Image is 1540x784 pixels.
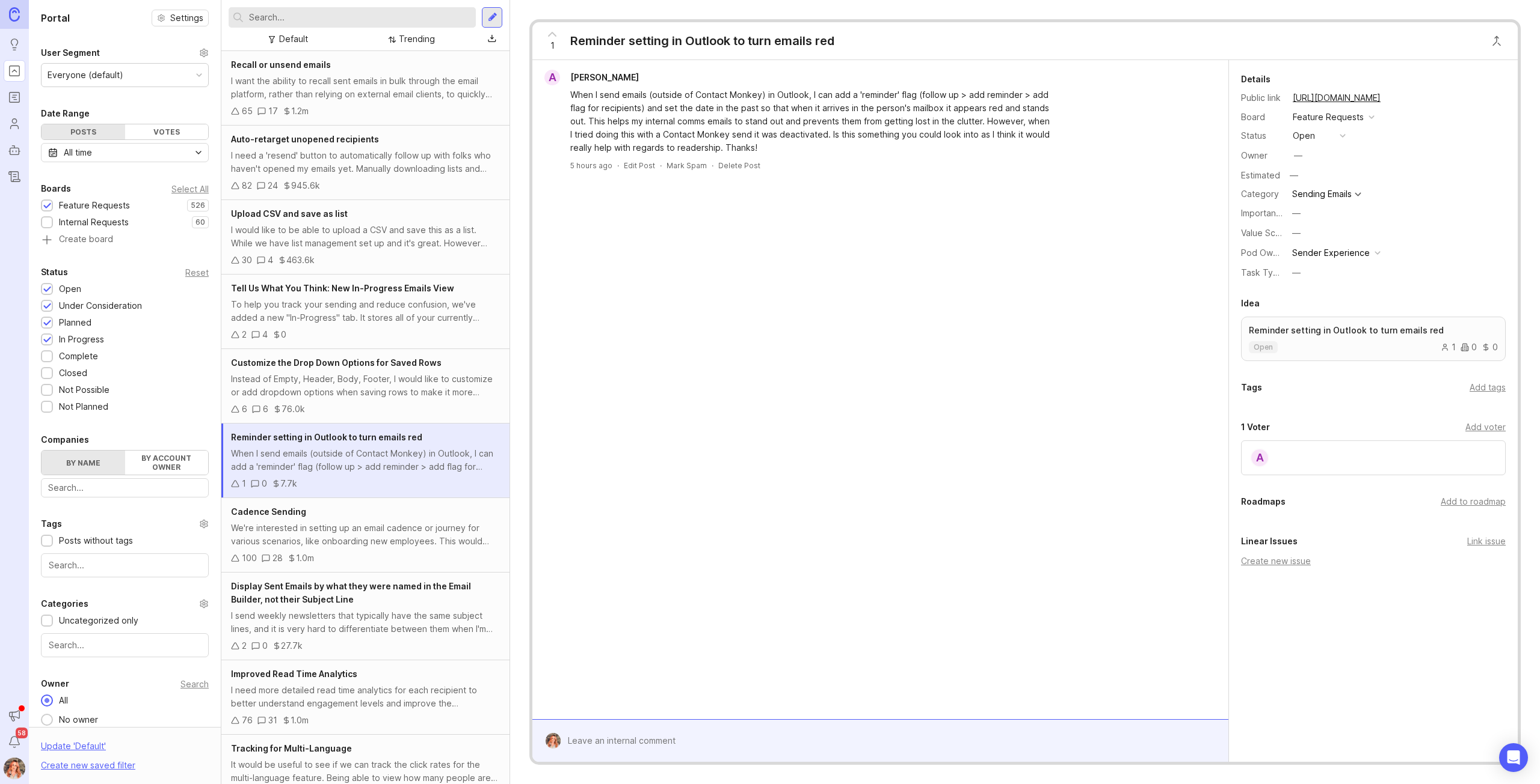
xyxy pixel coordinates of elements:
[41,676,69,691] div: Owner
[41,181,71,196] div: Boards
[4,87,25,108] a: Roadmaps
[231,149,500,175] div: I need a 'resend' button to automatically follow up with folks who haven't opened my emails yet. ...
[282,403,305,416] div: 76.0k
[544,70,560,85] div: A
[279,32,308,46] div: Default
[281,328,286,341] div: 0
[231,134,379,144] span: Auto-retarget unopened recipients
[273,552,283,565] div: 28
[624,160,655,171] div: Edit Post
[242,714,253,727] div: 76
[1241,171,1280,180] div: Estimated
[231,283,454,293] span: Tell Us What You Think: New In-Progress Emails View
[231,684,500,710] div: I need more detailed read time analytics for each recipient to better understand engagement level...
[1241,187,1283,201] div: Category
[41,433,89,447] div: Companies
[550,39,555,52] span: 1
[1241,555,1506,568] div: Create new issue
[221,424,510,498] a: Reminder setting in Outlook to turn emails redWhen I send emails (outside of Contact Monkey) in O...
[59,614,138,627] div: Uncategorized only
[49,559,201,572] input: Search...
[170,12,203,24] span: Settings
[541,733,565,749] img: Bronwen W
[242,328,247,341] div: 2
[242,254,252,267] div: 30
[59,316,91,329] div: Planned
[1250,448,1269,467] div: A
[262,639,268,652] div: 0
[53,713,104,726] div: No owner
[41,597,88,611] div: Categories
[231,208,348,219] span: Upload CSV and save as list
[1293,111,1364,124] div: Feature Requests
[718,160,760,171] div: Delete Post
[1241,228,1287,238] label: Value Scale
[712,160,713,171] div: ·
[570,160,612,171] span: 5 hours ago
[280,477,297,490] div: 7.7k
[59,199,130,212] div: Feature Requests
[49,639,201,652] input: Search...
[1467,535,1506,548] div: Link issue
[1241,267,1284,278] label: Task Type
[1292,266,1301,279] div: —
[1441,343,1456,351] div: 1
[1482,343,1498,351] div: 0
[4,113,25,135] a: Users
[262,477,267,490] div: 0
[4,731,25,753] button: Notifications
[4,139,25,161] a: Autopilot
[231,506,306,517] span: Cadence Sending
[41,235,209,246] a: Create board
[64,146,92,159] div: All time
[1241,317,1506,361] a: Reminder setting in Outlook to turn emails redopen100
[221,349,510,424] a: Customize the Drop Down Options for Saved RowsInstead of Empty, Header, Body, Footer, I would lik...
[268,714,277,727] div: 31
[41,517,62,531] div: Tags
[41,265,68,279] div: Status
[242,179,252,192] div: 82
[1499,743,1528,772] div: Open Intercom Messenger
[189,148,208,157] svg: toggle icon
[231,298,500,324] div: To help you track your sending and reduce confusion, we've added a new "In-Progress" tab. It stor...
[1241,248,1302,258] label: Pod Ownership
[41,46,100,60] div: User Segment
[1441,495,1506,508] div: Add to roadmap
[4,60,25,82] a: Portal
[59,282,81,296] div: Open
[4,34,25,55] a: Ideas
[231,357,442,368] span: Customize the Drop Down Options for Saved Rows
[231,372,500,399] div: Instead of Empty, Header, Body, Footer, I would like to customize or add dropdown options when sa...
[221,275,510,349] a: Tell Us What You Think: New In-Progress Emails ViewTo help you track your sending and reduce conf...
[221,126,510,200] a: Auto-retarget unopened recipientsI need a 'resend' button to automatically follow up with folks w...
[41,11,70,25] h1: Portal
[1292,207,1301,220] div: —
[1241,91,1283,105] div: Public link
[667,160,707,171] button: Mark Spam
[242,105,253,118] div: 65
[1241,494,1286,509] div: Roadmaps
[231,581,471,604] span: Display Sent Emails by what they were named in the Email Builder, not their Subject Line
[4,758,25,779] button: Bronwen W
[242,477,246,490] div: 1
[1254,342,1273,352] p: open
[291,179,320,192] div: 945.6k
[191,201,205,210] p: 526
[59,400,108,413] div: Not Planned
[125,124,209,139] div: Votes
[231,609,500,636] div: I send weekly newsletters that typically have the same subject lines, and it is very hard to diff...
[1485,29,1509,53] button: Close button
[9,7,20,21] img: Canny Home
[268,254,273,267] div: 4
[263,403,268,416] div: 6
[4,705,25,726] button: Announcements
[1241,72,1270,87] div: Details
[1289,90,1384,106] a: [URL][DOMAIN_NAME]
[268,105,278,118] div: 17
[291,105,309,118] div: 1.2m
[1249,324,1498,336] p: Reminder setting in Outlook to turn emails red
[296,552,314,565] div: 1.0m
[53,694,74,707] div: All
[41,106,90,121] div: Date Range
[59,333,104,346] div: In Progress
